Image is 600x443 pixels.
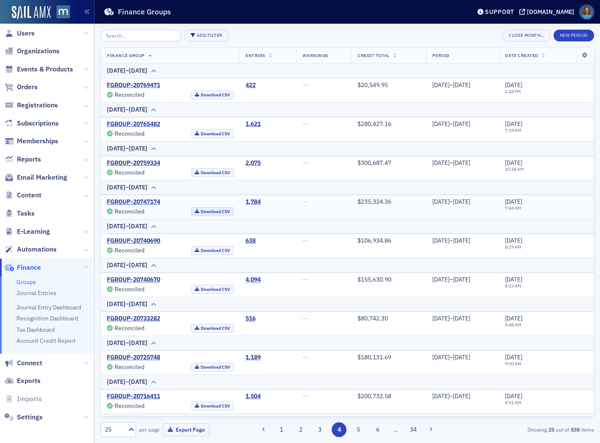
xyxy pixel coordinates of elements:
[17,101,58,110] span: Registrations
[505,244,521,250] time: 8:29 AM
[432,198,494,206] div: [DATE]–[DATE]
[432,82,494,89] div: [DATE]–[DATE]
[17,82,38,92] span: Orders
[191,246,234,255] a: Download CSV
[303,392,307,400] span: —
[245,237,256,245] div: 638
[184,30,229,41] button: Add Filter
[107,339,147,347] div: [DATE]–[DATE]
[139,426,160,433] label: per page
[5,137,58,146] a: Memberships
[357,120,391,128] span: $280,427.16
[17,137,58,146] span: Memberships
[245,315,256,323] div: 516
[579,5,594,19] span: Profile
[357,237,391,244] span: $106,934.86
[16,337,76,345] a: Account Credit Report
[505,276,522,283] span: [DATE]
[115,365,145,369] div: Reconciled
[505,314,522,322] span: [DATE]
[505,361,521,366] time: 9:00 AM
[357,392,391,400] span: $200,732.58
[5,46,60,56] a: Organizations
[303,353,307,361] span: —
[357,353,391,361] span: $180,131.69
[5,65,73,74] a: Events & Products
[293,422,308,437] button: 2
[303,237,307,244] span: —
[107,66,147,75] div: [DATE]–[DATE]
[57,5,70,19] img: SailAMX
[105,425,123,434] div: 25
[107,198,160,206] a: FGROUP-20747174
[115,326,145,331] div: Reconciled
[5,209,35,218] a: Tasks
[432,354,494,361] div: [DATE]–[DATE]
[485,8,514,16] div: Support
[107,159,160,167] a: FGROUP-20759334
[505,81,522,89] span: [DATE]
[432,159,494,167] div: [DATE]–[DATE]
[51,5,70,20] a: View Homepage
[107,82,160,89] a: FGROUP-20769471
[505,127,521,133] time: 7:39 AM
[17,413,43,422] span: Settings
[107,144,147,153] div: [DATE]–[DATE]
[5,376,41,386] a: Exports
[505,205,521,211] time: 7:44 AM
[5,413,43,422] a: Settings
[432,276,494,284] div: [DATE]–[DATE]
[191,168,234,177] a: Download CSV
[107,377,147,386] div: [DATE]–[DATE]
[5,155,41,164] a: Reports
[17,394,42,404] span: Imports
[17,245,57,254] span: Automations
[107,237,160,245] a: FGROUP-20740690
[191,129,234,138] a: Download CSV
[5,173,67,182] a: Email Marketing
[5,119,59,128] a: Subscriptions
[107,276,160,284] a: FGROUP-20740670
[107,300,147,309] div: [DATE]–[DATE]
[115,248,145,253] div: Reconciled
[505,283,521,289] time: 8:13 AM
[101,30,181,41] input: Search…
[245,276,261,284] a: 4,094
[17,29,35,38] span: Users
[505,52,538,58] span: Date Created
[115,287,145,292] div: Reconciled
[191,402,234,410] a: Download CSV
[17,191,41,200] span: Content
[303,52,328,58] span: Warnings
[17,155,41,164] span: Reports
[16,289,57,297] a: Journal Entries
[505,198,522,205] span: [DATE]
[17,46,60,56] span: Organizations
[245,159,261,167] a: 2,075
[115,170,145,175] div: Reconciled
[519,9,577,15] button: [DOMAIN_NAME]
[107,222,147,231] div: [DATE]–[DATE]
[12,6,51,19] img: SailAMX
[351,422,366,437] button: 5
[505,120,522,128] span: [DATE]
[505,353,522,361] span: [DATE]
[5,191,41,200] a: Content
[16,304,81,311] a: Journal Entry Dashboard
[245,120,261,128] a: 1,621
[432,237,494,245] div: [DATE]–[DATE]
[303,159,307,167] span: —
[115,209,145,214] div: Reconciled
[505,392,522,400] span: [DATE]
[554,30,594,41] button: New Period
[245,393,261,400] a: 1,504
[527,8,574,16] div: [DOMAIN_NAME]
[569,426,581,433] strong: 838
[505,159,522,167] span: [DATE]
[17,209,35,218] span: Tasks
[303,120,307,128] span: —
